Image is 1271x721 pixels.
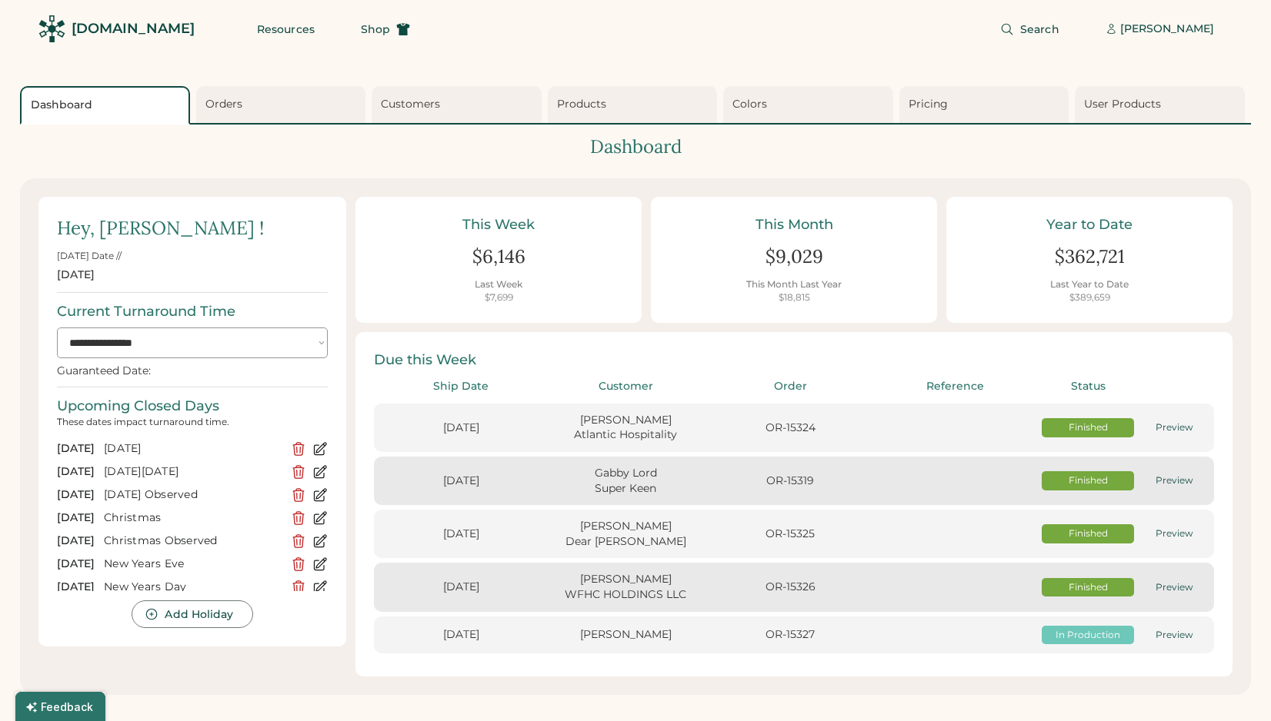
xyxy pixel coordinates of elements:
div: $362,721 [1055,244,1125,270]
div: [DATE] [383,473,539,489]
div: $18,815 [779,291,810,304]
div: [PERSON_NAME] Dear [PERSON_NAME] [548,519,703,549]
div: User Products [1084,97,1240,112]
div: Last Year to Date [1050,278,1129,291]
div: Order [712,379,868,394]
div: Upcoming Closed Days [57,397,219,416]
div: $389,659 [1069,291,1110,304]
div: Christmas [104,510,282,526]
div: [DOMAIN_NAME] [72,19,195,38]
button: Add Holiday [132,600,252,628]
div: Finished [1042,421,1134,434]
div: [DATE] [57,580,95,595]
div: [DATE] [57,441,95,457]
div: Last Week [475,278,522,291]
div: Products [557,97,713,112]
span: Search [1020,24,1059,35]
div: In Production [1042,629,1134,642]
div: Current Turnaround Time [57,302,235,321]
div: Preview [1143,629,1205,642]
div: Ship Date [383,379,539,394]
div: Finished [1042,527,1134,540]
div: [DATE] [104,441,282,457]
div: Orders [205,97,362,112]
div: [DATE] Observed [104,487,282,503]
div: OR-15325 [712,527,868,542]
div: [PERSON_NAME] [548,627,703,643]
div: Preview [1143,474,1205,487]
div: [DATE] [383,580,539,595]
div: [DATE] [383,527,539,542]
div: [DATE] [57,267,95,283]
div: Preview [1143,581,1205,594]
div: [PERSON_NAME] [1120,22,1214,37]
div: [PERSON_NAME] Atlantic Hospitality [548,413,703,443]
div: [DATE] [57,464,95,480]
button: Resources [239,14,333,45]
div: OR-15327 [712,627,868,643]
button: Search [982,14,1078,45]
div: Customer [548,379,703,394]
div: $6,146 [472,244,525,270]
div: [DATE] Date // [57,250,122,263]
div: Status [1042,379,1134,394]
div: Hey, [PERSON_NAME] ! [57,215,264,241]
button: Shop [342,14,429,45]
div: Pricing [909,97,1065,112]
div: Christmas Observed [104,533,282,549]
div: This Week [374,215,623,234]
div: New Years Day [104,580,282,595]
div: This Month Last Year [746,278,842,291]
div: [DATE] [383,420,539,436]
div: Dashboard [31,98,184,113]
div: Due this Week [374,351,1214,370]
div: OR-15324 [712,420,868,436]
div: $7,699 [485,291,513,304]
span: Shop [361,24,390,35]
div: Finished [1042,474,1134,487]
div: OR-15326 [712,580,868,595]
div: Preview [1143,421,1205,434]
div: Gabby Lord Super Keen [548,466,703,496]
div: [DATE] [57,487,95,503]
div: Colors [732,97,889,112]
div: [PERSON_NAME] WFHC HOLDINGS LLC [548,572,703,602]
div: [DATE] [383,627,539,643]
div: Customers [381,97,537,112]
div: Year to Date [965,215,1214,234]
div: Dashboard [20,134,1251,160]
div: [DATE] [57,533,95,549]
div: [DATE] [57,557,95,572]
div: New Years Eve [104,557,282,572]
div: $9,029 [766,244,823,270]
div: Finished [1042,581,1134,594]
div: Guaranteed Date: [57,364,151,377]
div: [DATE] [57,510,95,526]
div: Preview [1143,527,1205,540]
div: Reference [877,379,1032,394]
div: These dates impact turnaround time. [57,416,328,428]
img: Rendered Logo - Screens [38,15,65,42]
div: [DATE][DATE] [104,464,282,480]
div: This Month [669,215,919,234]
div: OR-15319 [712,473,868,489]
